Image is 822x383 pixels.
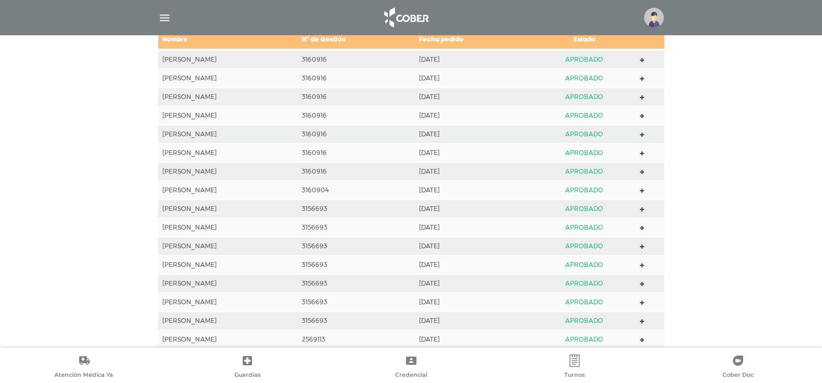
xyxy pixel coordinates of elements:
[158,11,171,24] img: Cober_menu-lines-white.svg
[415,162,533,181] td: [DATE]
[533,69,636,88] td: APROBADO
[657,354,820,381] a: Cober Doc
[415,311,533,330] td: [DATE]
[533,293,636,311] td: APROBADO
[415,69,533,88] td: [DATE]
[158,274,298,293] td: [PERSON_NAME]
[298,330,414,349] td: 2569113
[395,371,427,380] span: Credencial
[158,125,298,144] td: [PERSON_NAME]
[298,144,414,162] td: 3160916
[415,218,533,237] td: [DATE]
[415,31,533,50] td: Fecha pedido
[298,200,414,218] td: 3156693
[158,330,298,349] td: [PERSON_NAME]
[415,181,533,200] td: [DATE]
[298,88,414,106] td: 3160916
[533,88,636,106] td: APROBADO
[298,106,414,125] td: 3160916
[493,354,656,381] a: Turnos
[533,50,636,69] td: APROBADO
[158,293,298,311] td: [PERSON_NAME]
[533,144,636,162] td: APROBADO
[415,200,533,218] td: [DATE]
[415,125,533,144] td: [DATE]
[415,106,533,125] td: [DATE]
[533,274,636,293] td: APROBADO
[533,330,636,349] td: APROBADO
[564,371,585,380] span: Turnos
[298,218,414,237] td: 3156693
[415,144,533,162] td: [DATE]
[415,237,533,256] td: [DATE]
[298,293,414,311] td: 3156693
[2,354,165,381] a: Atención Médica Ya
[54,371,113,380] span: Atención Médica Ya
[415,330,533,349] td: [DATE]
[415,50,533,69] td: [DATE]
[298,50,414,69] td: 3160916
[298,69,414,88] td: 3160916
[158,88,298,106] td: [PERSON_NAME]
[158,162,298,181] td: [PERSON_NAME]
[158,218,298,237] td: [PERSON_NAME]
[158,311,298,330] td: [PERSON_NAME]
[158,181,298,200] td: [PERSON_NAME]
[158,50,298,69] td: [PERSON_NAME]
[415,293,533,311] td: [DATE]
[722,371,754,380] span: Cober Doc
[533,237,636,256] td: APROBADO
[298,31,414,50] td: N° de Gestión
[158,237,298,256] td: [PERSON_NAME]
[165,354,329,381] a: Guardias
[298,311,414,330] td: 3156693
[298,162,414,181] td: 3160916
[415,274,533,293] td: [DATE]
[298,181,414,200] td: 3160904
[415,88,533,106] td: [DATE]
[415,256,533,274] td: [DATE]
[329,354,493,381] a: Credencial
[234,371,261,380] span: Guardias
[158,256,298,274] td: [PERSON_NAME]
[298,237,414,256] td: 3156693
[158,144,298,162] td: [PERSON_NAME]
[158,69,298,88] td: [PERSON_NAME]
[533,162,636,181] td: APROBADO
[158,106,298,125] td: [PERSON_NAME]
[533,218,636,237] td: APROBADO
[533,311,636,330] td: APROBADO
[533,200,636,218] td: APROBADO
[158,31,298,50] td: Nombre
[533,106,636,125] td: APROBADO
[644,8,664,27] img: profile-placeholder.svg
[298,125,414,144] td: 3160916
[298,274,414,293] td: 3156693
[533,181,636,200] td: APROBADO
[533,125,636,144] td: APROBADO
[533,256,636,274] td: APROBADO
[298,256,414,274] td: 3156693
[158,200,298,218] td: [PERSON_NAME]
[533,31,636,50] td: Estado
[379,5,433,30] img: logo_cober_home-white.png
